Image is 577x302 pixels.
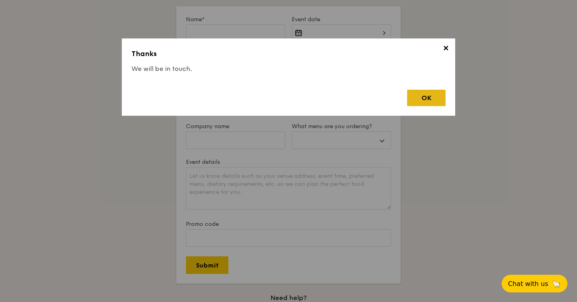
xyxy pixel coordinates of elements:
[131,64,446,74] h4: We will be in touch.
[551,279,561,288] span: 🦙
[502,275,567,292] button: Chat with us🦙
[508,280,548,288] span: Chat with us
[440,44,451,55] span: ✕
[407,90,446,106] div: OK
[131,48,446,59] h3: Thanks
